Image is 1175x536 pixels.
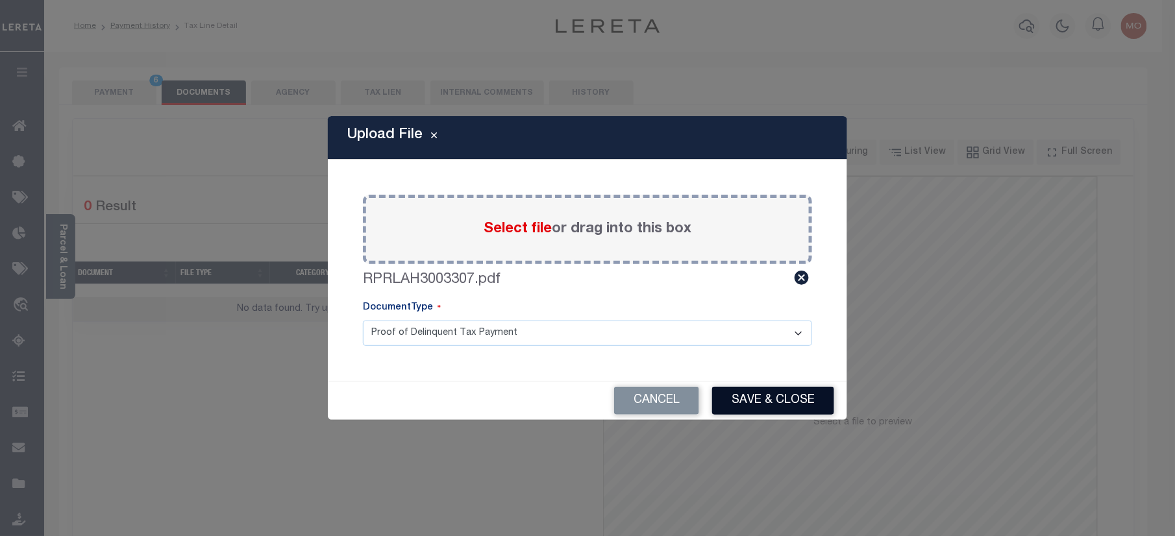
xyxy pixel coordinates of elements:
button: Cancel [614,387,699,415]
label: or drag into this box [484,219,691,240]
button: Close [423,130,445,145]
h5: Upload File [347,127,423,143]
span: Select file [484,222,552,236]
button: Save & Close [712,387,834,415]
label: DocumentType [363,301,441,315]
label: RPRLAH3003307.pdf [363,269,501,291]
